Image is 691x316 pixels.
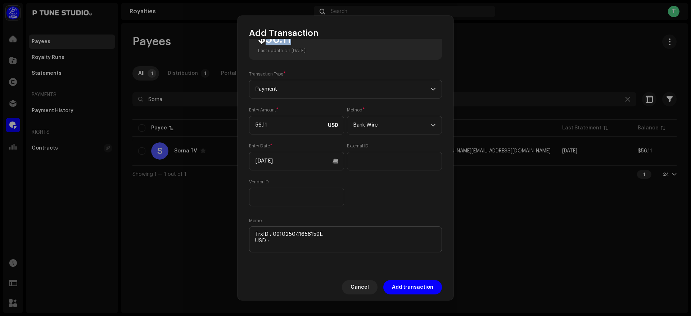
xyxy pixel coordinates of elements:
[347,107,365,113] label: Method
[353,116,431,134] span: Bank Wire
[351,280,369,294] span: Cancel
[249,107,279,113] label: Entry Amount
[249,27,319,39] span: Add Transaction
[249,179,269,185] label: Vendor ID
[392,280,433,294] span: Add transaction
[383,280,442,294] button: Add transaction
[342,280,378,294] button: Cancel
[258,48,306,54] div: Last update on [DATE]
[249,218,262,224] label: Memo
[328,123,338,128] span: USD
[255,80,431,98] span: Payment
[249,71,286,77] label: Transaction Type
[431,80,436,98] div: dropdown trigger
[431,116,436,134] div: dropdown trigger
[347,143,369,149] label: External ID
[249,143,272,149] label: Entry Date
